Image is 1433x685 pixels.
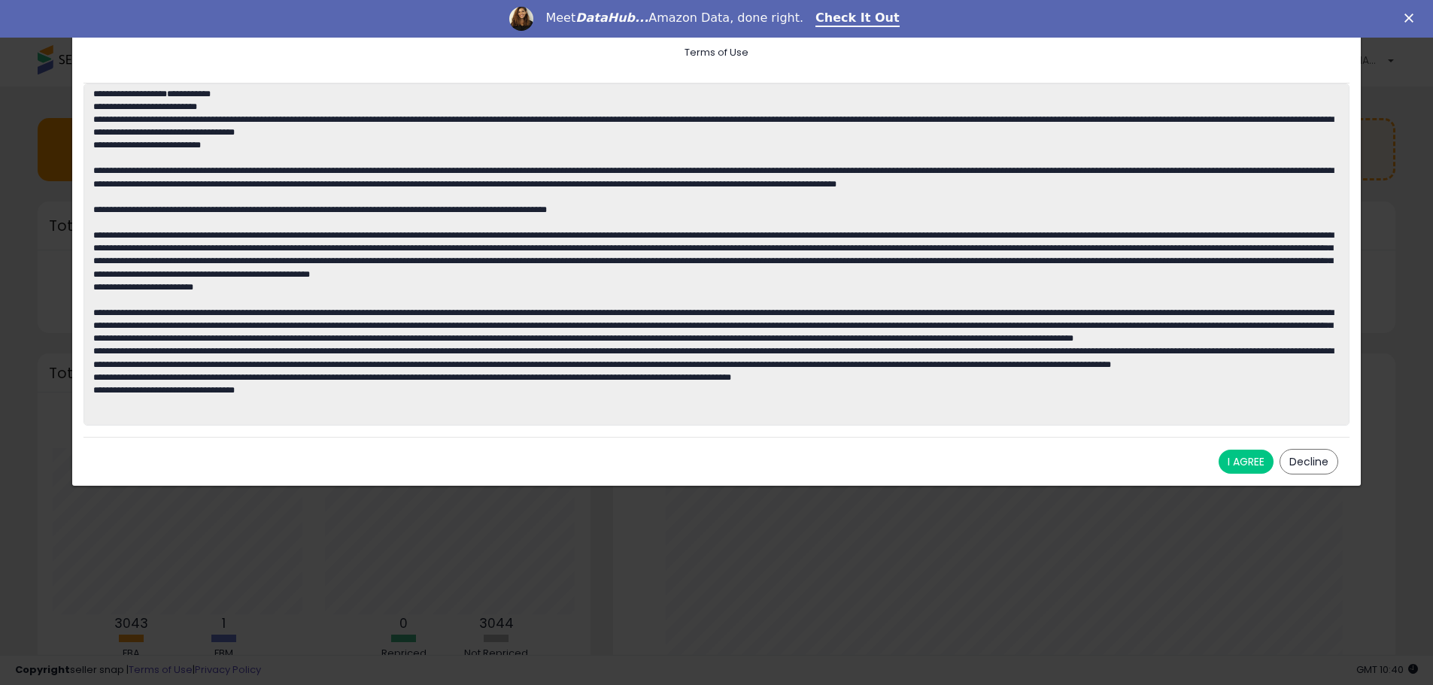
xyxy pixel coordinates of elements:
[95,46,1338,60] div: Terms of Use
[1219,450,1274,474] button: I AGREE
[575,11,648,25] i: DataHub...
[545,11,803,26] div: Meet Amazon Data, done right.
[1280,449,1338,474] button: Decline
[509,7,533,31] img: Profile image for Georgie
[1404,14,1419,23] div: Close
[815,11,900,27] a: Check It Out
